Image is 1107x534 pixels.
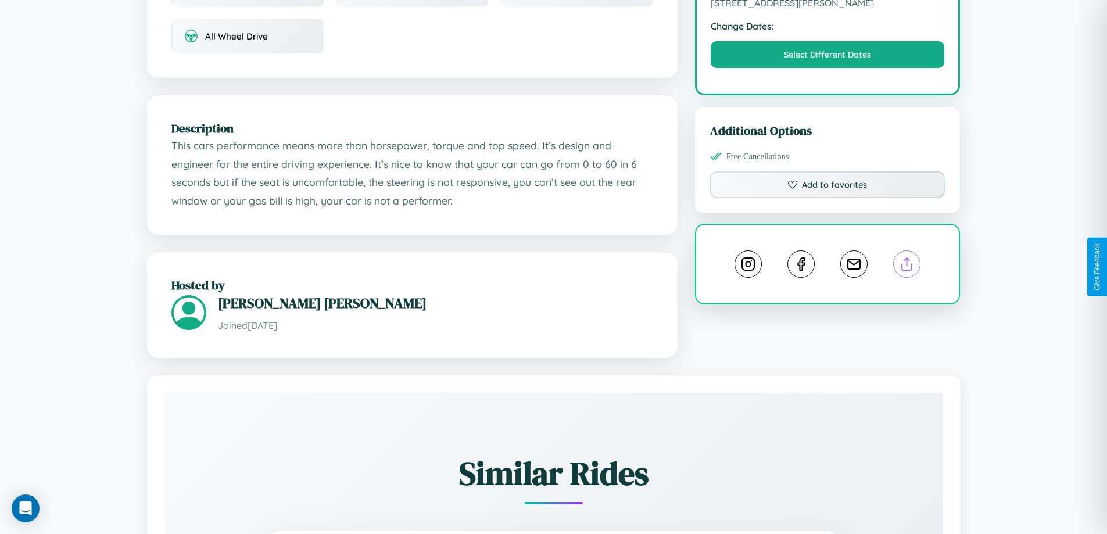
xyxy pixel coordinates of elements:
[205,31,268,42] span: All Wheel Drive
[171,277,653,293] h2: Hosted by
[711,41,945,68] button: Select Different Dates
[218,317,653,334] p: Joined [DATE]
[1093,243,1101,291] div: Give Feedback
[711,20,945,32] strong: Change Dates:
[218,293,653,313] h3: [PERSON_NAME] [PERSON_NAME]
[171,120,653,137] h2: Description
[710,122,945,139] h3: Additional Options
[726,152,789,162] span: Free Cancellations
[171,137,653,210] p: This cars performance means more than horsepower, torque and top speed. It’s design and engineer ...
[205,451,902,496] h2: Similar Rides
[12,494,40,522] div: Open Intercom Messenger
[710,171,945,198] button: Add to favorites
